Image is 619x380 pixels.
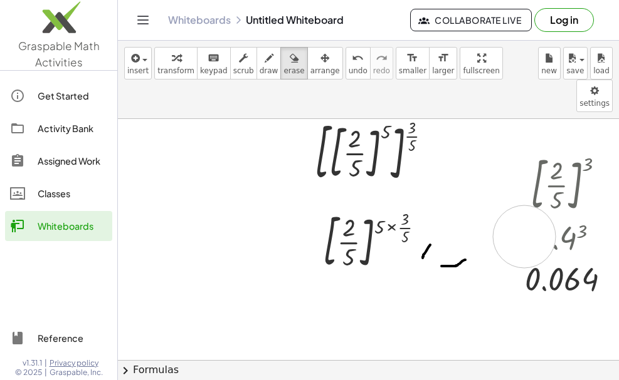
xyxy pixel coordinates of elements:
button: save [563,47,588,80]
span: arrange [310,66,340,75]
button: transform [154,47,198,80]
span: save [566,66,584,75]
span: keypad [200,66,228,75]
button: insert [124,47,152,80]
span: chevron_right [118,363,133,378]
i: format_size [406,51,418,66]
div: Reference [38,331,107,346]
span: v1.31.1 [23,358,42,368]
i: redo [376,51,388,66]
button: draw [257,47,282,80]
span: larger [432,66,454,75]
button: load [590,47,613,80]
span: erase [283,66,304,75]
button: new [538,47,561,80]
a: Activity Bank [5,113,112,143]
a: Whiteboards [5,211,112,241]
div: Whiteboards [38,218,107,234]
button: erase [280,47,307,80]
button: fullscreen [460,47,502,80]
button: undoundo [346,47,371,80]
button: Toggle navigation [133,10,153,30]
a: Get Started [5,81,112,111]
div: Get Started [38,88,107,103]
a: Classes [5,178,112,208]
button: format_sizesmaller [396,47,430,80]
span: Graspable Math Activities [18,39,100,69]
span: insert [127,66,149,75]
span: undo [349,66,368,75]
button: chevron_rightFormulas [118,360,619,380]
button: settings [576,80,613,112]
span: fullscreen [463,66,499,75]
span: redo [373,66,390,75]
span: load [593,66,610,75]
span: | [45,367,47,377]
span: Collaborate Live [421,14,521,26]
span: Graspable, Inc. [50,367,103,377]
button: Log in [534,8,594,32]
span: transform [157,66,194,75]
i: format_size [437,51,449,66]
button: scrub [230,47,257,80]
div: Assigned Work [38,153,107,168]
button: keyboardkeypad [197,47,231,80]
span: smaller [399,66,426,75]
button: redoredo [370,47,393,80]
a: Reference [5,323,112,353]
span: draw [260,66,278,75]
i: undo [352,51,364,66]
i: keyboard [208,51,220,66]
a: Privacy policy [50,358,103,368]
span: scrub [233,66,254,75]
div: Classes [38,186,107,201]
a: Whiteboards [168,14,231,26]
span: | [45,358,47,368]
span: settings [579,99,610,108]
button: arrange [307,47,343,80]
a: Assigned Work [5,146,112,176]
span: © 2025 [15,367,42,377]
button: format_sizelarger [429,47,457,80]
button: Collaborate Live [410,9,532,31]
div: Activity Bank [38,121,107,136]
span: new [541,66,557,75]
